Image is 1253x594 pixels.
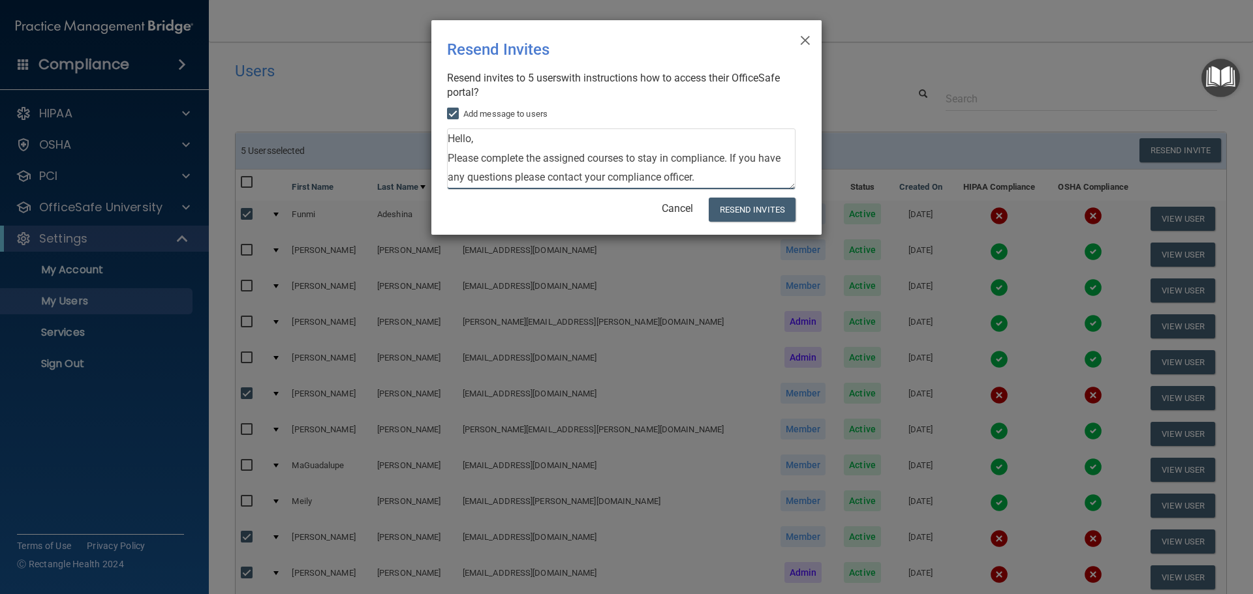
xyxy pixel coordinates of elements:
iframe: Drift Widget Chat Controller [1027,501,1237,554]
label: Add message to users [447,106,548,122]
div: Resend invites to 5 user with instructions how to access their OfficeSafe portal? [447,71,796,100]
button: Open Resource Center [1201,59,1240,97]
input: Add message to users [447,109,462,119]
button: Resend Invites [709,198,796,222]
a: Cancel [662,202,693,215]
div: Resend Invites [447,31,752,68]
span: × [799,25,811,52]
span: s [556,72,561,84]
